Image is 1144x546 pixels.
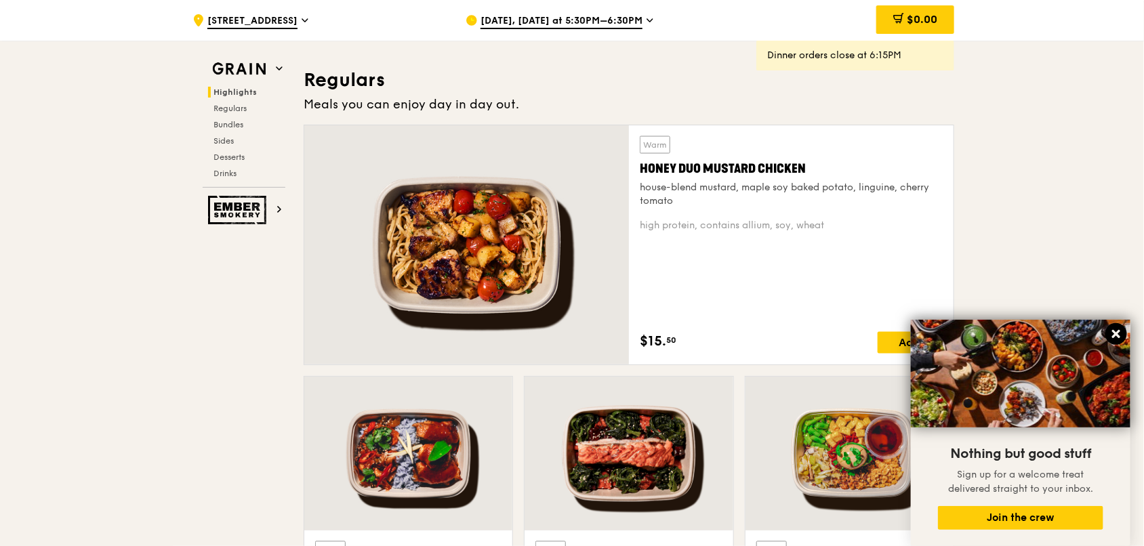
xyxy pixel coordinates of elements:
[640,136,670,154] div: Warm
[304,95,954,114] div: Meals you can enjoy day in day out.
[666,335,676,346] span: 50
[213,136,234,146] span: Sides
[948,469,1093,495] span: Sign up for a welcome treat delivered straight to your inbox.
[767,49,943,62] div: Dinner orders close at 6:15PM
[213,152,245,162] span: Desserts
[207,14,298,29] span: [STREET_ADDRESS]
[640,219,943,232] div: high protein, contains allium, soy, wheat
[208,57,270,81] img: Grain web logo
[1105,323,1127,345] button: Close
[481,14,642,29] span: [DATE], [DATE] at 5:30PM–6:30PM
[907,13,937,26] span: $0.00
[213,120,243,129] span: Bundles
[213,104,247,113] span: Regulars
[938,506,1103,530] button: Join the crew
[950,446,1091,462] span: Nothing but good stuff
[213,87,257,97] span: Highlights
[878,332,943,354] div: Add
[640,181,943,208] div: house-blend mustard, maple soy baked potato, linguine, cherry tomato
[304,68,954,92] h3: Regulars
[213,169,237,178] span: Drinks
[911,320,1130,427] img: DSC07876-Edit02-Large.jpeg
[640,332,666,352] span: $15.
[640,159,943,178] div: Honey Duo Mustard Chicken
[208,196,270,224] img: Ember Smokery web logo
